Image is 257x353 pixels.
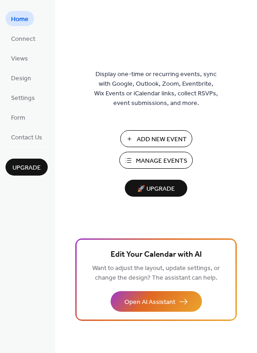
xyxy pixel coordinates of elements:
[6,70,37,85] a: Design
[137,135,187,144] span: Add New Event
[111,248,202,261] span: Edit Your Calendar with AI
[6,159,48,176] button: Upgrade
[11,34,35,44] span: Connect
[11,15,28,24] span: Home
[130,183,182,195] span: 🚀 Upgrade
[125,180,187,197] button: 🚀 Upgrade
[6,90,40,105] a: Settings
[11,113,25,123] span: Form
[12,163,41,173] span: Upgrade
[11,133,42,143] span: Contact Us
[6,129,48,144] a: Contact Us
[120,130,192,147] button: Add New Event
[11,54,28,64] span: Views
[6,31,41,46] a: Connect
[6,11,34,26] a: Home
[6,50,34,66] a: Views
[136,156,187,166] span: Manage Events
[119,152,193,169] button: Manage Events
[111,291,202,312] button: Open AI Assistant
[11,74,31,83] span: Design
[92,262,220,284] span: Want to adjust the layout, update settings, or change the design? The assistant can help.
[94,70,218,108] span: Display one-time or recurring events, sync with Google, Outlook, Zoom, Eventbrite, Wix Events or ...
[11,94,35,103] span: Settings
[6,110,31,125] a: Form
[124,298,175,307] span: Open AI Assistant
